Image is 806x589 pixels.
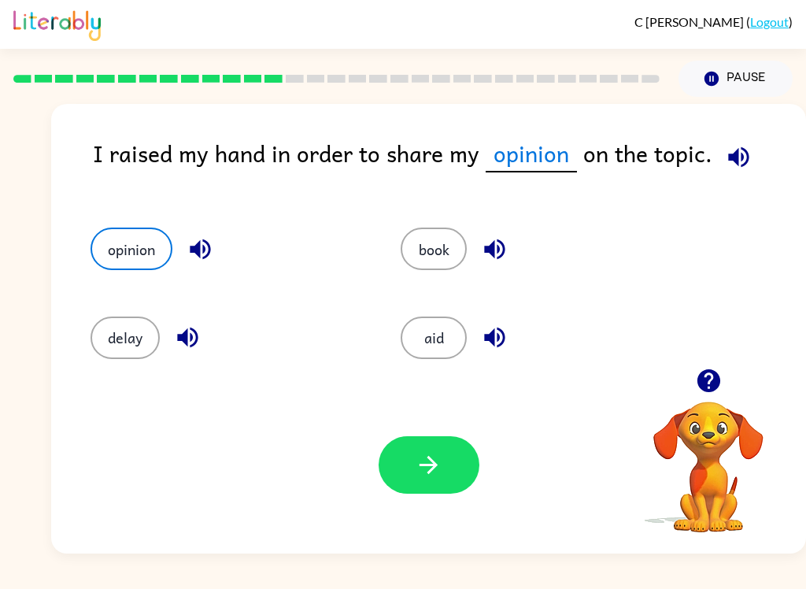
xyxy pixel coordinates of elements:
img: Literably [13,6,101,41]
button: delay [91,317,160,359]
button: aid [401,317,467,359]
video: Your browser must support playing .mp4 files to use Literably. Please try using another browser. [630,377,787,535]
div: I raised my hand in order to share my on the topic. [93,135,806,196]
div: ( ) [634,14,793,29]
button: Pause [678,61,793,97]
span: C [PERSON_NAME] [634,14,746,29]
button: book [401,228,467,270]
a: Logout [750,14,789,29]
button: opinion [91,228,172,270]
span: opinion [486,135,577,172]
